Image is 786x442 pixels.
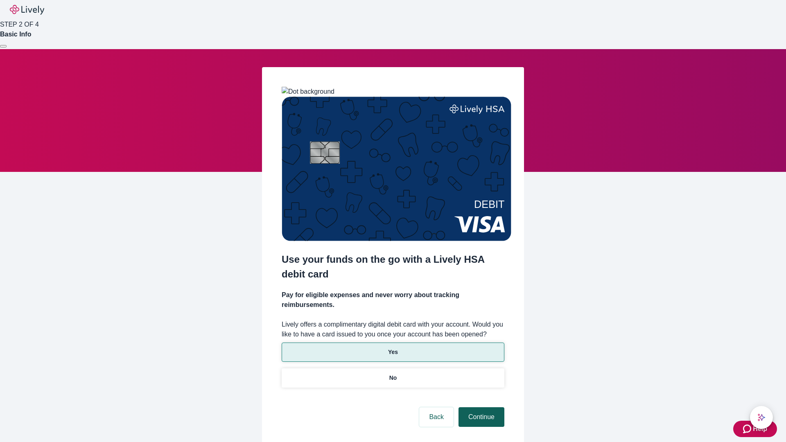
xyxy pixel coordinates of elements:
button: No [282,368,504,388]
button: Continue [458,407,504,427]
span: Help [753,424,767,434]
p: No [389,374,397,382]
button: Yes [282,343,504,362]
svg: Lively AI Assistant [757,413,766,422]
label: Lively offers a complimentary digital debit card with your account. Would you like to have a card... [282,320,504,339]
img: Lively [10,5,44,15]
svg: Zendesk support icon [743,424,753,434]
h2: Use your funds on the go with a Lively HSA debit card [282,252,504,282]
h4: Pay for eligible expenses and never worry about tracking reimbursements. [282,290,504,310]
button: Back [419,407,454,427]
button: Zendesk support iconHelp [733,421,777,437]
img: Dot background [282,87,334,97]
button: chat [750,406,773,429]
p: Yes [388,348,398,356]
img: Debit card [282,97,511,241]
